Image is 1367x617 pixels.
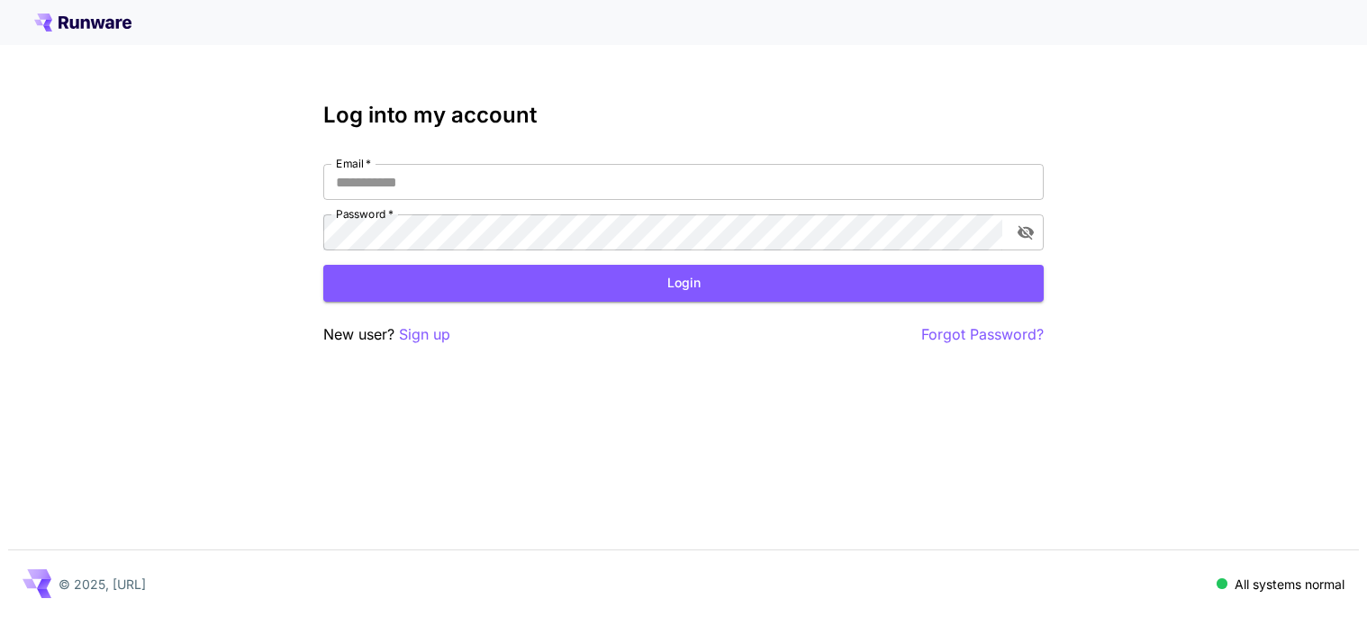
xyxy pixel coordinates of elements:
[921,323,1044,346] button: Forgot Password?
[1009,216,1042,249] button: toggle password visibility
[323,323,450,346] p: New user?
[59,575,146,594] p: © 2025, [URL]
[336,206,394,222] label: Password
[1235,575,1344,594] p: All systems normal
[323,103,1044,128] h3: Log into my account
[399,323,450,346] button: Sign up
[323,265,1044,302] button: Login
[336,156,371,171] label: Email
